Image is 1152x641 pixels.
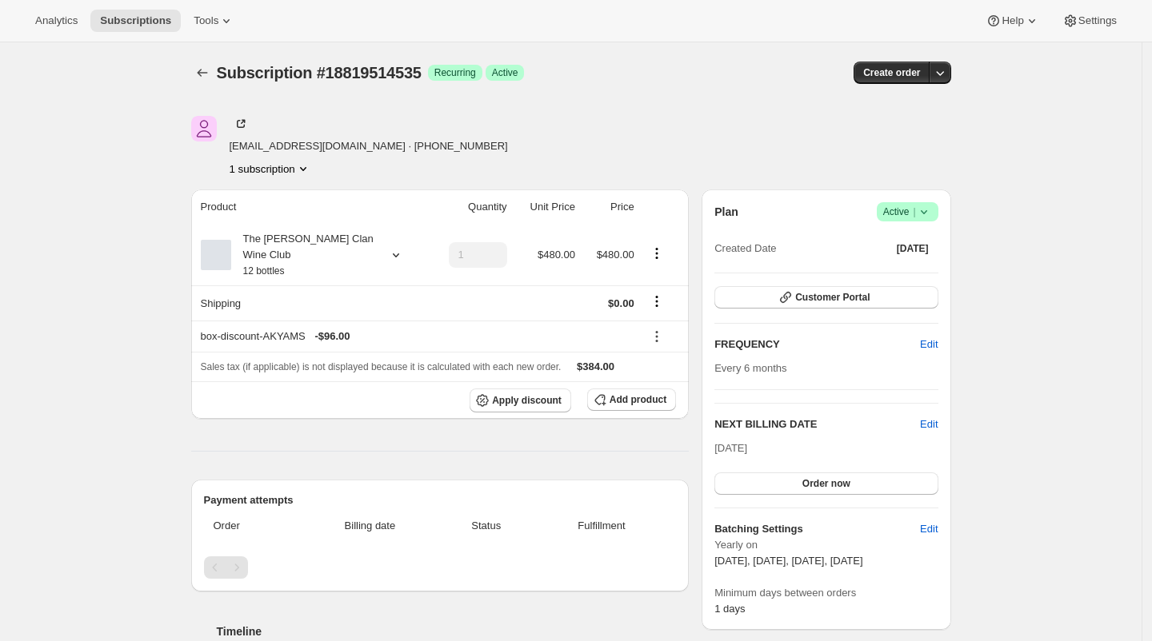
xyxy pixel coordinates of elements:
h2: Timeline [217,623,690,639]
button: Add product [587,388,676,411]
span: [EMAIL_ADDRESS][DOMAIN_NAME] · [PHONE_NUMBER] [230,138,508,154]
span: [DATE] [897,242,929,255]
span: Active [883,204,932,220]
span: null null [191,116,217,141]
span: Yearly on [714,537,938,553]
button: Subscriptions [90,10,181,32]
th: Quantity [426,189,511,225]
span: Settings [1078,14,1117,27]
button: Order now [714,472,938,495]
h2: NEXT BILLING DATE [714,416,920,432]
span: | [913,205,915,218]
button: Subscriptions [191,62,214,84]
button: Create order [854,62,930,84]
span: Subscription #18819514535 [217,64,422,82]
button: Shipping actions [644,293,670,310]
h2: Plan [714,204,738,220]
nav: Pagination [204,556,677,579]
span: [DATE] [714,442,747,454]
span: $480.00 [538,249,575,261]
button: Edit [920,416,938,432]
span: Minimum days between orders [714,585,938,601]
span: Tools [194,14,218,27]
span: Subscriptions [100,14,171,27]
span: Customer Portal [795,291,870,304]
div: The [PERSON_NAME] Clan Wine Club [231,231,375,279]
button: Edit [910,332,947,357]
span: [DATE], [DATE], [DATE], [DATE] [714,555,862,567]
span: Edit [920,336,938,352]
button: Settings [1053,10,1126,32]
span: Help [1002,14,1023,27]
span: 1 days [714,603,745,615]
h6: Batching Settings [714,521,920,537]
button: Tools [184,10,244,32]
span: $480.00 [597,249,634,261]
span: Create order [863,66,920,79]
span: Analytics [35,14,78,27]
span: Sales tax (if applicable) is not displayed because it is calculated with each new order. [201,361,562,372]
button: Product actions [644,245,670,262]
th: Unit Price [512,189,580,225]
th: Product [191,189,427,225]
h2: FREQUENCY [714,336,920,352]
button: Product actions [230,161,311,177]
span: Billing date [304,518,436,534]
button: Analytics [26,10,87,32]
button: Edit [910,516,947,542]
span: Order now [802,477,850,490]
span: Active [492,66,518,79]
span: $0.00 [608,297,634,309]
button: [DATE] [887,237,938,260]
span: Add product [610,393,666,406]
span: Recurring [434,66,476,79]
th: Order [204,508,300,543]
th: Shipping [191,285,427,320]
button: Customer Portal [714,286,938,309]
span: Every 6 months [714,362,786,374]
span: - $96.00 [314,328,350,344]
th: Price [580,189,639,225]
span: Created Date [714,241,776,257]
button: Apply discount [470,388,571,412]
div: box-discount-AKYAMS [201,328,634,344]
h2: Payment attempts [204,492,677,508]
span: Status [446,518,527,534]
button: Help [976,10,1049,32]
span: Edit [920,521,938,537]
small: 12 bottles [243,265,285,277]
span: Fulfillment [537,518,666,534]
span: Apply discount [492,394,562,407]
span: $384.00 [577,360,614,372]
